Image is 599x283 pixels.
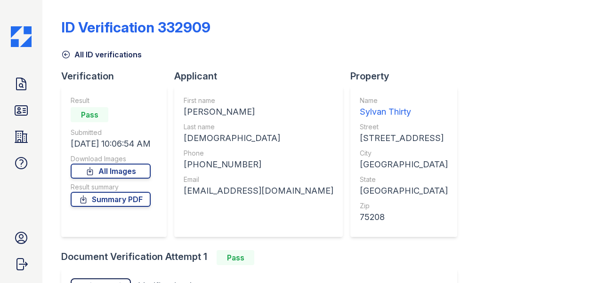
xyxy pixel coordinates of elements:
[360,201,448,211] div: Zip
[184,132,333,145] div: [DEMOGRAPHIC_DATA]
[350,70,465,83] div: Property
[61,49,142,60] a: All ID verifications
[71,192,151,207] a: Summary PDF
[71,128,151,137] div: Submitted
[360,158,448,171] div: [GEOGRAPHIC_DATA]
[71,164,151,179] a: All Images
[71,154,151,164] div: Download Images
[360,132,448,145] div: [STREET_ADDRESS]
[360,105,448,118] div: Sylvan Thirty
[360,122,448,132] div: Street
[71,96,151,105] div: Result
[360,175,448,184] div: State
[360,211,448,224] div: 75208
[71,182,151,192] div: Result summary
[184,96,333,105] div: First name
[61,70,174,83] div: Verification
[184,175,333,184] div: Email
[217,250,254,265] div: Pass
[71,137,151,150] div: [DATE] 10:06:54 AM
[61,19,210,36] div: ID Verification 332909
[360,184,448,197] div: [GEOGRAPHIC_DATA]
[184,105,333,118] div: [PERSON_NAME]
[360,96,448,118] a: Name Sylvan Thirty
[11,26,32,47] img: CE_Icon_Blue-c292c112584629df590d857e76928e9f676e5b41ef8f769ba2f05ee15b207248.png
[360,96,448,105] div: Name
[184,122,333,132] div: Last name
[184,158,333,171] div: [PHONE_NUMBER]
[174,70,350,83] div: Applicant
[184,184,333,197] div: [EMAIL_ADDRESS][DOMAIN_NAME]
[61,250,465,265] div: Document Verification Attempt 1
[71,107,108,122] div: Pass
[360,149,448,158] div: City
[184,149,333,158] div: Phone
